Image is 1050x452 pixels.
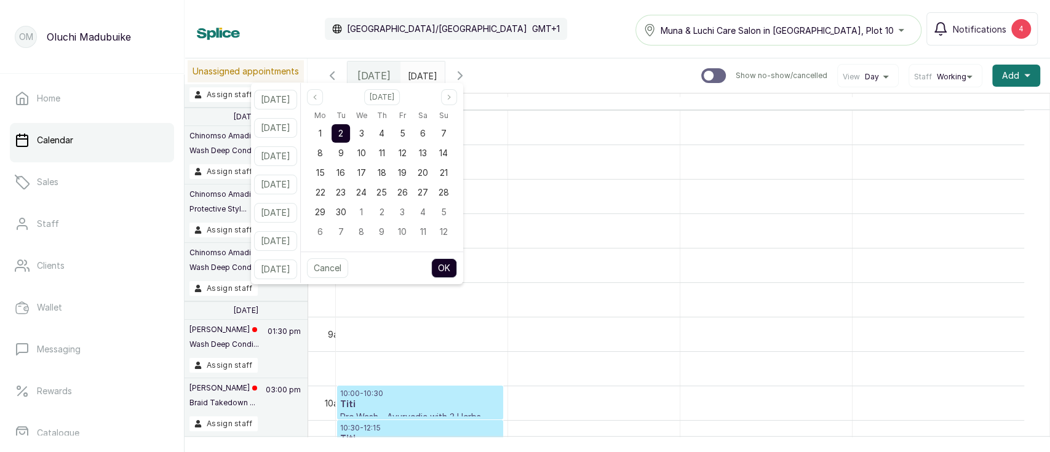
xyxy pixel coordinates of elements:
[372,143,392,163] div: 11 Sep 2025
[433,124,453,143] div: 07 Sep 2025
[348,61,400,90] div: [DATE]
[10,207,174,241] a: Staff
[420,226,426,237] span: 11
[254,203,297,223] button: [DATE]
[756,93,776,109] span: Joy
[310,124,330,143] div: 01 Sep 2025
[379,148,385,158] span: 11
[420,207,426,217] span: 4
[413,108,433,124] div: Saturday
[254,118,297,138] button: [DATE]
[335,207,346,217] span: 30
[440,226,448,237] span: 12
[37,343,81,355] p: Messaging
[189,358,258,373] button: Assign staff
[254,231,297,251] button: [DATE]
[37,176,58,188] p: Sales
[330,108,351,124] div: Tuesday
[317,148,323,158] span: 8
[316,167,325,178] span: 15
[189,281,258,296] button: Assign staff
[314,108,326,123] span: Mo
[392,163,413,183] div: 19 Sep 2025
[189,325,259,335] p: [PERSON_NAME]
[433,222,453,242] div: 12 Oct 2025
[351,143,372,163] div: 10 Sep 2025
[189,398,257,408] p: Braid Takedown ...
[37,427,79,439] p: Catalogue
[433,163,453,183] div: 21 Sep 2025
[379,226,384,237] span: 9
[399,148,407,158] span: 12
[372,124,392,143] div: 04 Sep 2025
[413,124,433,143] div: 06 Sep 2025
[189,164,258,179] button: Assign staff
[310,202,330,222] div: 29 Sep 2025
[364,89,400,105] button: Select month
[351,183,372,202] div: 24 Sep 2025
[418,167,428,178] span: 20
[234,306,258,315] p: [DATE]
[189,87,258,102] button: Assign staff
[379,128,384,138] span: 4
[914,72,977,82] button: StaffWorking
[433,202,453,222] div: 05 Oct 2025
[338,226,343,237] span: 7
[433,143,453,163] div: 14 Sep 2025
[307,89,323,105] button: Previous month
[413,183,433,202] div: 27 Sep 2025
[10,290,174,325] a: Wallet
[189,416,258,431] button: Assign staff
[189,263,259,272] p: Wash Deep Condi...
[188,60,304,82] p: Unassigned appointments
[419,148,427,158] span: 13
[310,143,330,163] div: 08 Sep 2025
[234,112,258,122] p: [DATE]
[340,423,500,433] p: 10:30 - 12:15
[338,148,343,158] span: 9
[340,433,500,445] h3: Titi
[189,189,258,199] p: Chinomso Amadi
[1002,69,1019,82] span: Add
[310,108,454,242] div: Sep 2025
[351,108,372,124] div: Wednesday
[10,123,174,157] a: Calendar
[336,187,346,197] span: 23
[319,128,322,138] span: 1
[372,222,392,242] div: 09 Oct 2025
[322,397,348,410] div: 10am
[400,207,405,217] span: 3
[392,108,413,124] div: Friday
[264,383,303,416] p: 03:00 pm
[377,108,387,123] span: Th
[439,148,448,158] span: 14
[317,226,323,237] span: 6
[357,148,365,158] span: 10
[189,383,257,393] p: [PERSON_NAME]
[440,167,448,178] span: 21
[356,108,367,123] span: We
[351,124,372,143] div: 03 Sep 2025
[418,187,428,197] span: 27
[311,93,319,101] svg: page previous
[37,385,72,397] p: Rewards
[37,301,62,314] p: Wallet
[420,128,426,138] span: 6
[413,163,433,183] div: 20 Sep 2025
[661,24,894,37] span: Muna & Luchi Care Salon in [GEOGRAPHIC_DATA], Plot 10
[392,124,413,143] div: 05 Sep 2025
[330,143,351,163] div: 09 Sep 2025
[37,92,60,105] p: Home
[914,72,932,82] span: Staff
[357,68,391,83] span: [DATE]
[532,23,560,35] p: GMT+1
[347,23,527,35] p: [GEOGRAPHIC_DATA]/[GEOGRAPHIC_DATA]
[189,146,259,156] p: Wash Deep Condi...
[441,128,447,138] span: 7
[315,207,325,217] span: 29
[439,187,449,197] span: 28
[843,72,860,82] span: View
[400,128,405,138] span: 5
[189,204,258,214] p: Protective Styl...
[372,163,392,183] div: 18 Sep 2025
